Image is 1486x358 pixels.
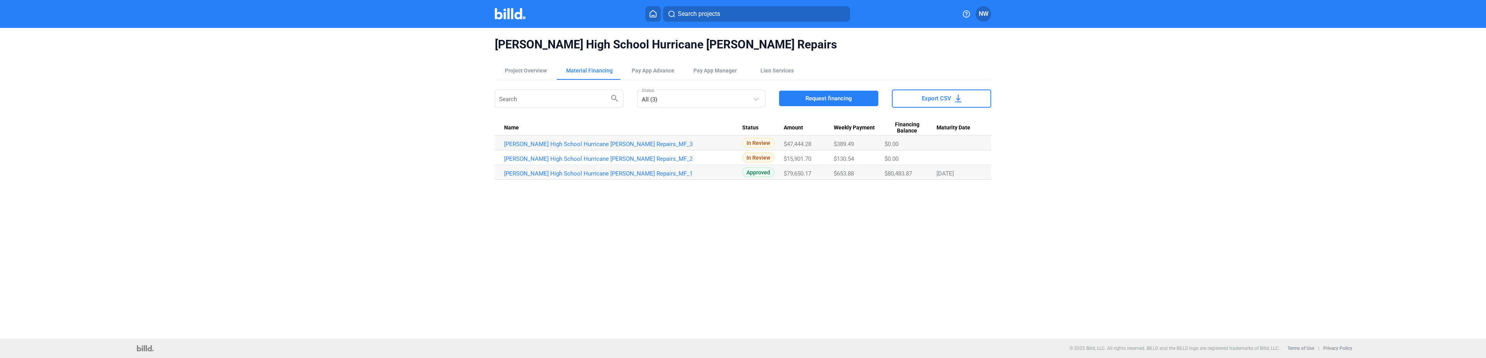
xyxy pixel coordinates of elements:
span: $79,650.17 [784,170,811,177]
button: Export CSV [892,89,991,108]
button: NW [976,6,991,22]
span: $653.88 [834,170,854,177]
div: Pay App Advance [632,67,674,74]
img: Billd Company Logo [495,8,525,19]
a: [PERSON_NAME] High School Hurricane [PERSON_NAME] Repairs_MF_1 [504,170,742,177]
span: $0.00 [885,141,899,148]
span: Search projects [678,9,720,19]
span: NW [979,9,988,19]
p: | [1318,346,1319,351]
span: Financing Balance [885,121,930,134]
span: In Review [742,153,774,162]
span: $0.00 [885,155,899,162]
span: Amount [784,124,803,131]
span: $47,444.28 [784,141,811,148]
div: Financing Balance [885,121,937,134]
mat-select-trigger: All (3) [642,96,657,103]
span: Export CSV [922,95,951,102]
span: $80,483.87 [885,170,912,177]
span: Status [742,124,759,131]
span: $15,901.70 [784,155,811,162]
div: Lien Services [760,67,794,74]
b: Terms of Use [1287,346,1314,351]
p: © 2025 Billd, LLC. All rights reserved. BILLD and the BILLD logo are registered trademarks of Bil... [1070,346,1280,351]
span: Name [504,124,519,131]
span: Maturity Date [937,124,970,131]
span: Weekly Payment [834,124,875,131]
a: [PERSON_NAME] High School Hurricane [PERSON_NAME] Repairs_MF_3 [504,141,742,148]
div: Amount [784,124,834,131]
button: Request financing [779,91,878,106]
div: Weekly Payment [834,124,885,131]
span: [DATE] [937,170,954,177]
img: logo [137,345,154,351]
a: [PERSON_NAME] High School Hurricane [PERSON_NAME] Repairs_MF_2 [504,155,742,162]
span: [PERSON_NAME] High School Hurricane [PERSON_NAME] Repairs [495,37,991,52]
span: $130.54 [834,155,854,162]
button: Search projects [663,6,850,22]
span: Request financing [805,95,852,102]
div: Name [504,124,742,131]
b: Privacy Policy [1323,346,1352,351]
mat-icon: search [610,93,619,103]
div: Project Overview [505,67,547,74]
span: In Review [742,138,774,148]
span: Approved [742,167,774,177]
div: Material Financing [566,67,613,74]
span: Pay App Manager [693,67,737,74]
div: Status [742,124,784,131]
div: Maturity Date [937,124,982,131]
span: $389.49 [834,141,854,148]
